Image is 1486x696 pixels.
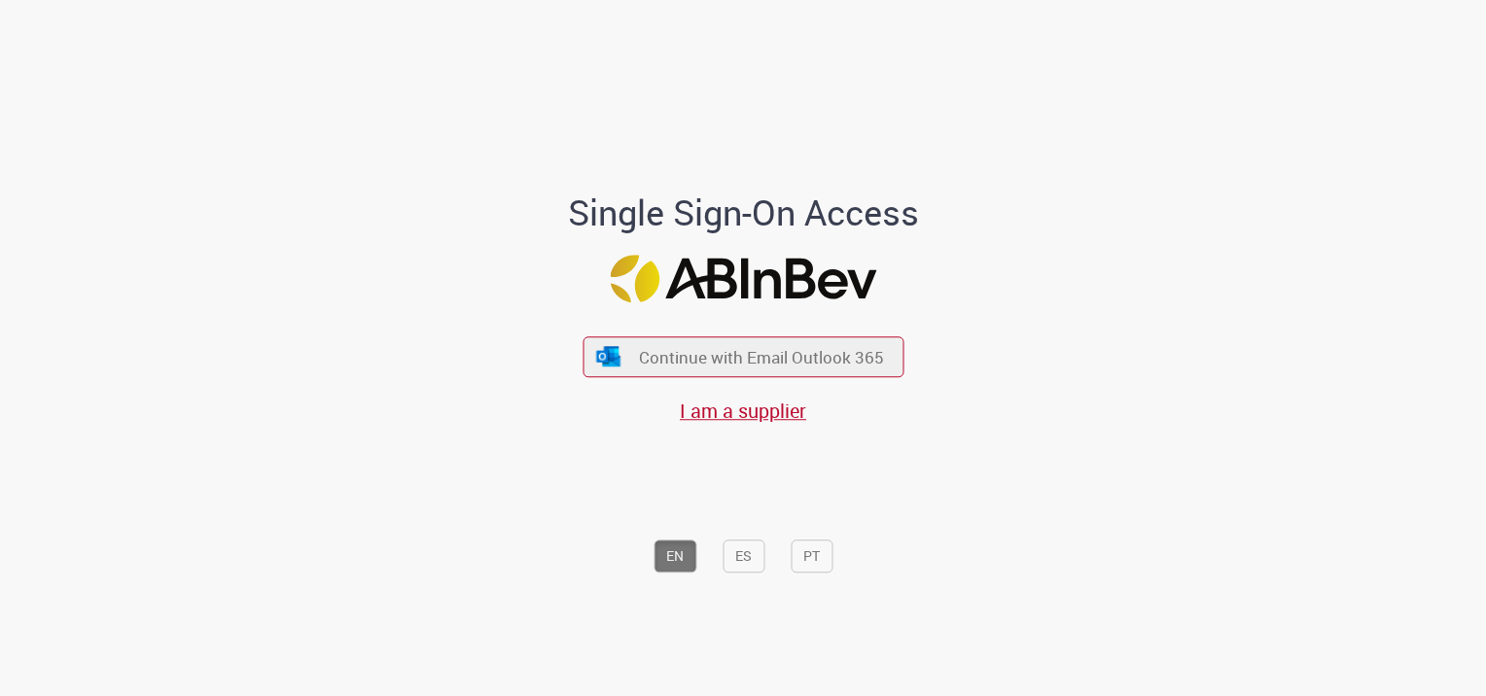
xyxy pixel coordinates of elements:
img: Logo ABInBev [610,255,876,302]
button: ícone Azure/Microsoft 360 Continue with Email Outlook 365 [583,337,903,377]
a: I am a supplier [680,398,806,424]
img: ícone Azure/Microsoft 360 [595,346,622,366]
span: Continue with Email Outlook 365 [639,346,884,368]
button: EN [654,539,696,573]
button: ES [723,539,764,573]
h1: Single Sign-On Access [474,193,1013,232]
button: PT [791,539,832,573]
